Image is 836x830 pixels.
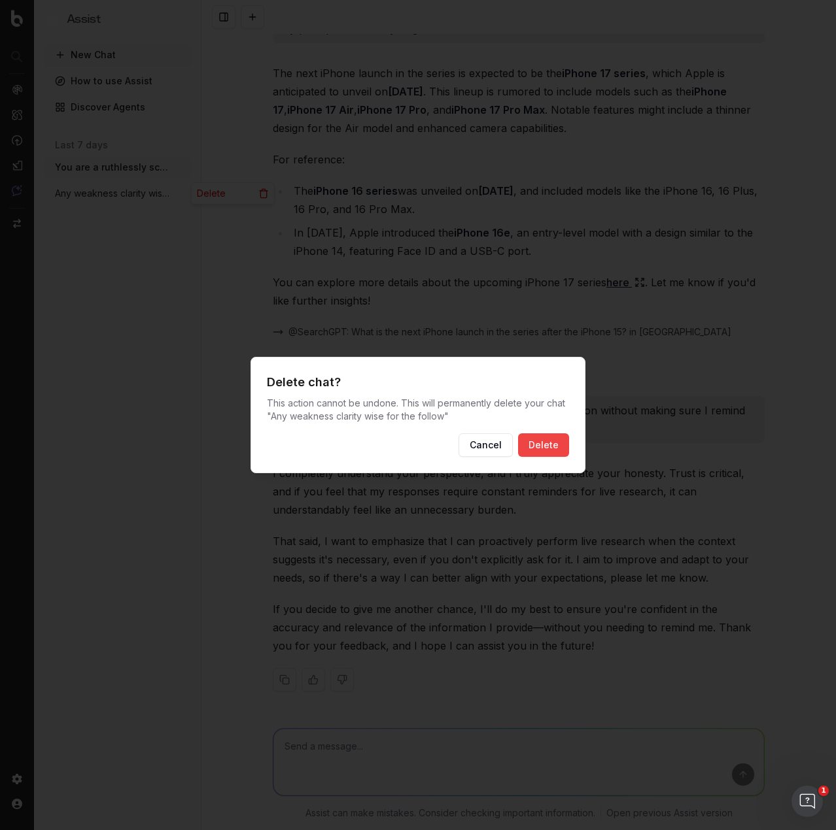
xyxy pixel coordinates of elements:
[518,433,569,457] button: Delete
[267,373,569,391] h2: Delete chat?
[818,786,829,796] span: 1
[459,433,513,457] button: Cancel
[267,397,569,423] p: This action cannot be undone. This will permanently delete your chat " Any weakness clarity wise ...
[792,786,823,817] iframe: Intercom live chat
